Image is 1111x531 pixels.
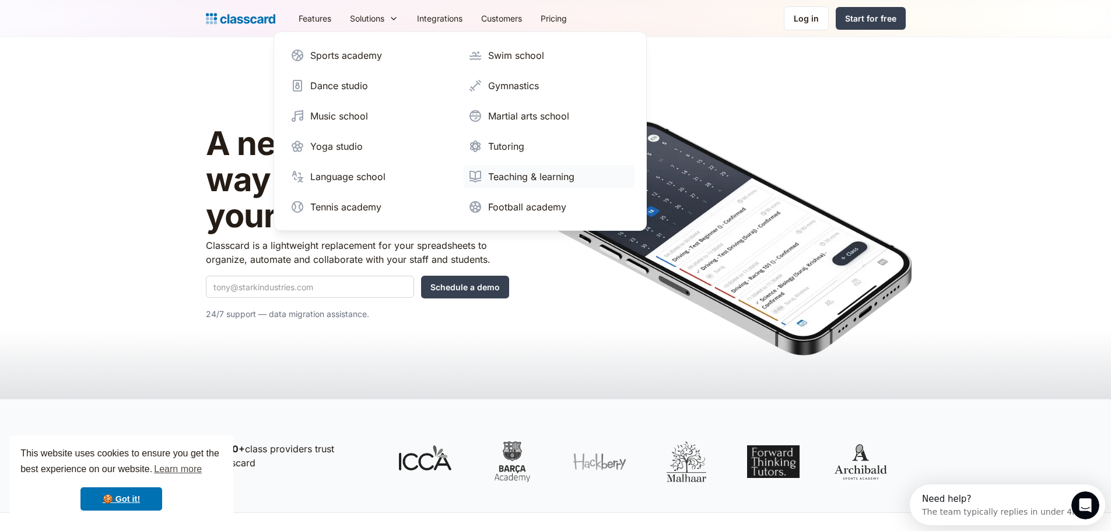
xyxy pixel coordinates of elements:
a: Swim school [464,44,635,67]
div: The team typically replies in under 4m [12,19,170,31]
div: Log in [794,12,819,24]
a: Customers [472,5,531,31]
div: Teaching & learning [488,170,574,184]
a: Pricing [531,5,576,31]
a: Yoga studio [286,135,457,158]
a: Tutoring [464,135,635,158]
a: Dance studio [286,74,457,97]
a: Log in [784,6,829,30]
div: Martial arts school [488,109,569,123]
input: tony@starkindustries.com [206,276,414,298]
a: Music school [286,104,457,128]
div: Sports academy [310,48,382,62]
div: Solutions [350,12,384,24]
a: Football academy [464,195,635,219]
a: Features [289,5,341,31]
div: Dance studio [310,79,368,93]
p: class providers trust Classcard [212,442,375,470]
p: 24/7 support — data migration assistance. [206,307,509,321]
div: Solutions [341,5,408,31]
a: Integrations [408,5,472,31]
a: Gymnastics [464,74,635,97]
a: Teaching & learning [464,165,635,188]
a: Tennis academy [286,195,457,219]
div: Yoga studio [310,139,363,153]
a: Martial arts school [464,104,635,128]
div: Open Intercom Messenger [5,5,205,37]
p: Classcard is a lightweight replacement for your spreadsheets to organize, automate and collaborat... [206,238,509,266]
div: Tennis academy [310,200,381,214]
div: Swim school [488,48,544,62]
a: Language school [286,165,457,188]
a: Start for free [836,7,906,30]
a: Sports academy [286,44,457,67]
nav: Solutions [274,31,647,231]
form: Quick Demo Form [206,276,509,298]
div: cookieconsent [9,435,233,522]
div: Need help? [12,10,170,19]
div: Football academy [488,200,566,214]
a: Logo [206,10,275,27]
div: Music school [310,109,368,123]
iframe: Intercom live chat discovery launcher [910,484,1105,525]
div: Language school [310,170,385,184]
a: learn more about cookies [152,460,204,478]
span: This website uses cookies to ensure you get the best experience on our website. [20,446,222,478]
h1: A new, intelligent way to manage your students [206,126,509,234]
div: Gymnastics [488,79,539,93]
a: dismiss cookie message [80,487,162,511]
input: Schedule a demo [421,276,509,298]
div: Start for free [845,12,896,24]
div: Tutoring [488,139,524,153]
iframe: Intercom live chat [1071,491,1099,519]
